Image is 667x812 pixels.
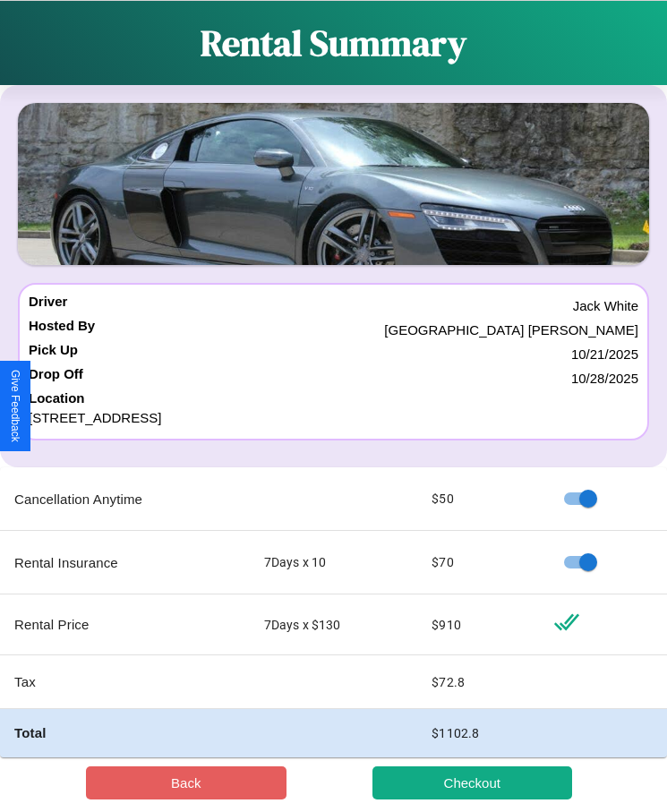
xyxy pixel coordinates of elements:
[14,723,235,742] h4: Total
[372,766,573,799] button: Checkout
[29,406,638,430] p: [STREET_ADDRESS]
[29,318,95,342] h4: Hosted By
[573,294,638,318] p: Jack White
[9,370,21,442] div: Give Feedback
[14,551,235,575] p: Rental Insurance
[14,670,235,694] p: Tax
[417,709,538,757] td: $ 1102.8
[571,342,638,366] p: 10 / 21 / 2025
[14,487,235,511] p: Cancellation Anytime
[417,467,538,531] td: $ 50
[86,766,286,799] button: Back
[417,655,538,709] td: $ 72.8
[250,531,418,594] td: 7 Days x 10
[384,318,638,342] p: [GEOGRAPHIC_DATA] [PERSON_NAME]
[417,594,538,655] td: $ 910
[29,366,83,390] h4: Drop Off
[29,342,78,366] h4: Pick Up
[417,531,538,594] td: $ 70
[571,366,638,390] p: 10 / 28 / 2025
[29,294,67,318] h4: Driver
[14,612,235,637] p: Rental Price
[250,594,418,655] td: 7 Days x $ 130
[201,19,466,67] h1: Rental Summary
[29,390,638,406] h4: Location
